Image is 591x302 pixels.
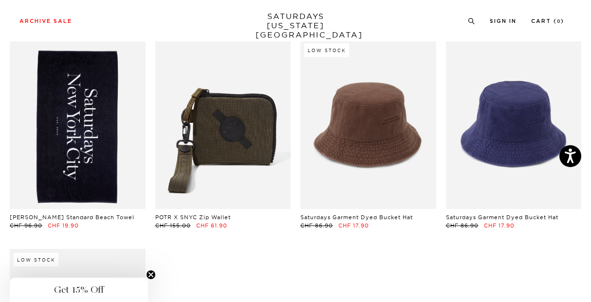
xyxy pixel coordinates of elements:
[19,19,72,24] a: Archive Sale
[446,214,558,221] a: Saturdays Garment Dyed Bucket Hat
[14,253,58,266] div: Low Stock
[54,284,104,296] span: Get 15% Off
[557,19,561,24] small: 0
[531,19,564,24] a: Cart (0)
[300,222,333,229] span: CHF 86.90
[155,222,191,229] span: CHF 155.00
[10,278,148,302] div: Get 15% OffClose teaser
[304,43,349,57] div: Low Stock
[338,222,369,229] span: CHF 17.90
[196,222,227,229] span: CHF 61.90
[256,12,336,39] a: SATURDAYS[US_STATE][GEOGRAPHIC_DATA]
[446,222,479,229] span: CHF 86.90
[484,222,515,229] span: CHF 17.90
[10,214,134,221] a: [PERSON_NAME] Standard Beach Towel
[48,222,79,229] span: CHF 19.90
[146,270,156,280] button: Close teaser
[490,19,517,24] a: Sign In
[10,222,42,229] span: CHF 96.90
[300,214,413,221] a: Saturdays Garment Dyed Bucket Hat
[155,214,231,221] a: POTR X SNYC Zip Wallet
